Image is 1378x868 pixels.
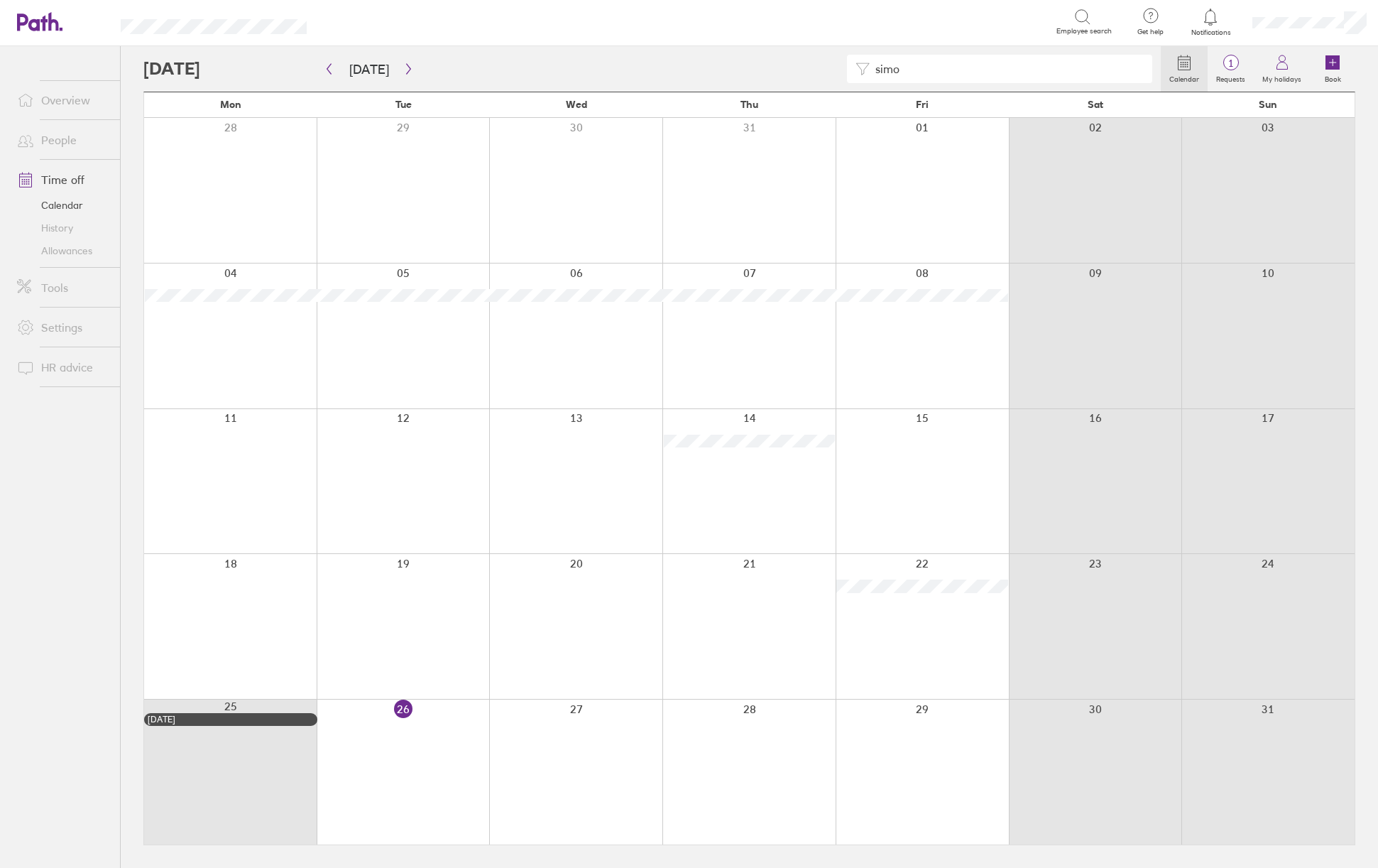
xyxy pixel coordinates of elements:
[6,126,120,154] a: People
[6,194,120,217] a: Calendar
[338,58,400,81] button: [DATE]
[1208,71,1254,84] label: Requests
[1259,99,1277,110] span: Sun
[6,86,120,114] a: Overview
[1254,71,1310,84] label: My holidays
[6,166,120,194] a: Time off
[1188,7,1234,37] a: Notifications
[1161,46,1208,92] a: Calendar
[1254,46,1310,92] a: My holidays
[1088,99,1103,110] span: Sat
[345,15,381,28] div: Search
[916,99,929,110] span: Fri
[1208,46,1254,92] a: 1Requests
[148,715,314,725] div: [DATE]
[1316,71,1350,84] label: Book
[740,99,758,110] span: Thu
[220,99,241,110] span: Mon
[6,313,120,342] a: Settings
[6,273,120,302] a: Tools
[1161,71,1208,84] label: Calendar
[1056,27,1112,36] span: Employee search
[6,353,120,381] a: HR advice
[6,239,120,262] a: Allowances
[566,99,587,110] span: Wed
[395,99,412,110] span: Tue
[6,217,120,239] a: History
[870,55,1144,82] input: Filter by employee
[1208,58,1254,69] span: 1
[1188,28,1234,37] span: Notifications
[1310,46,1355,92] a: Book
[1127,28,1174,36] span: Get help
